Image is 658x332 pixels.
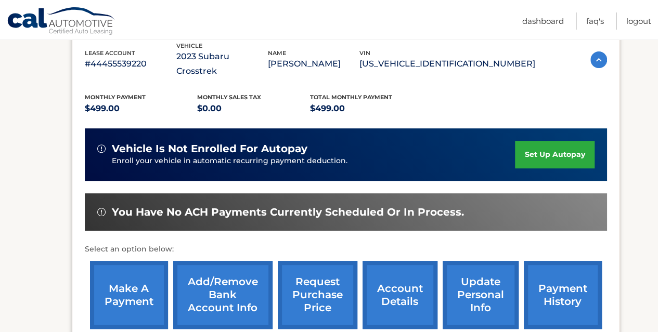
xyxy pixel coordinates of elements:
p: [US_VEHICLE_IDENTIFICATION_NUMBER] [359,57,535,71]
p: [PERSON_NAME] [268,57,359,71]
p: $499.00 [310,101,423,116]
span: Monthly Payment [85,94,146,101]
a: account details [363,261,437,329]
img: accordion-active.svg [590,51,607,68]
img: alert-white.svg [97,208,106,216]
span: vin [359,49,370,57]
a: set up autopay [515,141,594,168]
a: Dashboard [522,12,564,30]
p: Enroll your vehicle in automatic recurring payment deduction. [112,155,515,167]
a: update personal info [443,261,519,329]
a: make a payment [90,261,168,329]
a: Cal Automotive [7,7,116,37]
p: 2023 Subaru Crosstrek [176,49,268,78]
span: lease account [85,49,135,57]
p: Select an option below: [85,243,607,256]
a: request purchase price [278,261,357,329]
p: #44455539220 [85,57,176,71]
span: name [268,49,286,57]
a: Logout [626,12,651,30]
a: FAQ's [586,12,604,30]
p: $0.00 [197,101,310,116]
img: alert-white.svg [97,144,106,153]
span: Total Monthly Payment [310,94,392,101]
span: Monthly sales Tax [197,94,261,101]
span: vehicle [176,42,202,49]
a: payment history [524,261,602,329]
a: Add/Remove bank account info [173,261,273,329]
span: vehicle is not enrolled for autopay [112,142,307,155]
p: $499.00 [85,101,198,116]
span: You have no ACH payments currently scheduled or in process. [112,206,464,219]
